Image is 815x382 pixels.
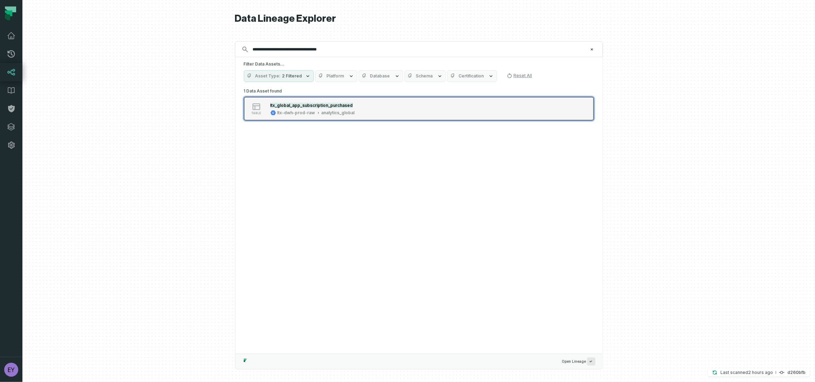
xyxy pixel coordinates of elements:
[416,73,433,79] span: Schema
[708,368,810,377] button: Last scanned[DATE] 11:50:15 AMd260bfb
[720,369,773,376] p: Last scanned
[315,70,357,82] button: Platform
[459,73,484,79] span: Certification
[587,357,595,366] span: Press ↵ to add a new Data Asset to the graph
[322,110,355,116] div: analytics_global
[588,46,595,53] button: Clear search query
[359,70,403,82] button: Database
[282,73,302,79] span: 2 Filtered
[244,97,594,121] button: tableltx-dwh-prod-rawanalytics_global
[4,363,18,377] img: avatar of eyal
[244,70,314,82] button: Asset Type2 Filtered
[748,370,773,375] relative-time: Aug 19, 2025, 11:50 AM GMT+3
[251,111,261,115] span: table
[504,70,535,81] button: Reset All
[235,13,603,25] h1: Data Lineage Explorer
[270,103,353,108] mark: ltx_global_app_subscription_purchased
[235,86,602,354] div: Suggestions
[255,73,281,79] span: Asset Type
[405,70,446,82] button: Schema
[787,370,806,375] h4: d260bfb
[244,86,594,130] div: 1 Data Asset found
[244,61,594,67] h5: Filter Data Assets...
[370,73,390,79] span: Database
[277,110,315,116] div: ltx-dwh-prod-raw
[562,357,595,366] span: Open Lineage
[327,73,344,79] span: Platform
[447,70,497,82] button: Certification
